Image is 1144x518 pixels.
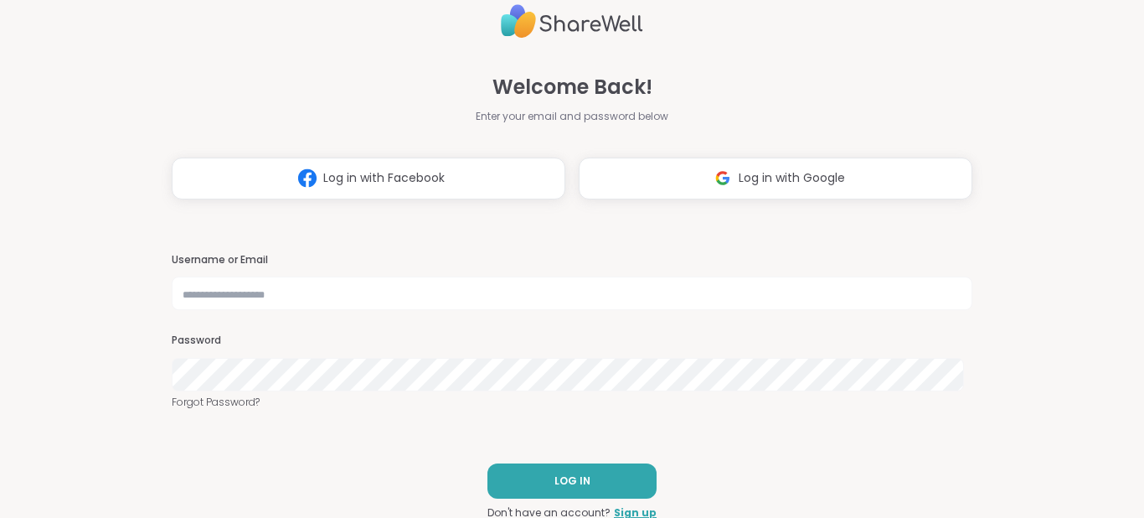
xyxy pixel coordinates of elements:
[487,464,657,499] button: LOG IN
[739,169,845,187] span: Log in with Google
[554,474,590,489] span: LOG IN
[172,334,972,348] h3: Password
[323,169,445,187] span: Log in with Facebook
[291,163,323,194] img: ShareWell Logomark
[579,158,972,199] button: Log in with Google
[492,72,652,102] span: Welcome Back!
[172,253,972,267] h3: Username or Email
[707,163,739,194] img: ShareWell Logomark
[172,158,565,199] button: Log in with Facebook
[172,395,972,410] a: Forgot Password?
[476,109,668,124] span: Enter your email and password below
